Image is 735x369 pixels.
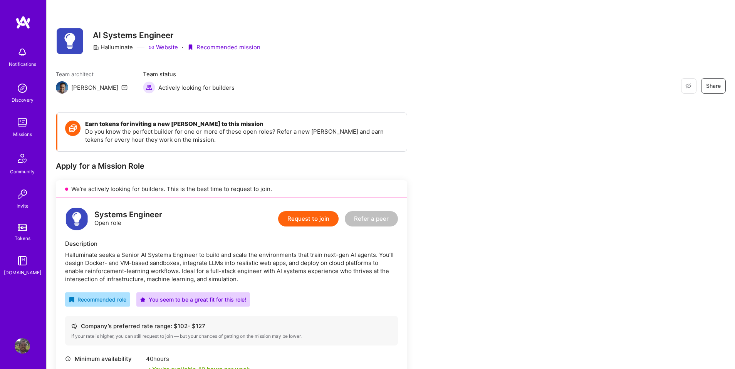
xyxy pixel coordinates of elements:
img: teamwork [15,115,30,130]
img: Team Architect [56,81,68,94]
div: Open role [94,211,162,227]
i: icon EyeClosed [685,83,691,89]
div: Systems Engineer [94,211,162,219]
div: Invite [17,202,29,210]
div: Company’s preferred rate range: $ 102 - $ 127 [71,322,392,330]
div: We’re actively looking for builders. This is the best time to request to join. [56,180,407,198]
i: icon Cash [71,323,77,329]
div: Description [65,240,398,248]
div: Tokens [15,234,30,242]
span: Share [706,82,721,90]
button: Refer a peer [345,211,398,226]
i: icon PurpleStar [140,297,146,302]
img: Invite [15,186,30,202]
div: Missions [13,130,32,138]
span: Team status [143,70,235,78]
div: · [182,43,183,51]
img: Token icon [65,121,81,136]
img: discovery [15,81,30,96]
img: User Avatar [15,338,30,354]
div: Notifications [9,60,36,68]
span: Actively looking for builders [158,84,235,92]
a: Website [148,43,178,51]
img: guide book [15,253,30,268]
div: [DOMAIN_NAME] [4,268,41,277]
div: Recommended role [69,295,126,304]
img: bell [15,45,30,60]
div: Halluminate [93,43,133,51]
div: You seem to be a great fit for this role! [140,295,246,304]
span: Team architect [56,70,128,78]
button: Request to join [278,211,339,226]
i: icon RecommendedBadge [69,297,74,302]
img: logo [65,207,88,230]
img: tokens [18,224,27,231]
div: Halluminate seeks a Senior AI Systems Engineer to build and scale the environments that train nex... [65,251,398,283]
img: Community [13,149,32,168]
img: Actively looking for builders [143,81,155,94]
div: Community [10,168,35,176]
div: If your rate is higher, you can still request to join — but your chances of getting on the missio... [71,333,392,339]
a: User Avatar [13,338,32,354]
h4: Earn tokens for inviting a new [PERSON_NAME] to this mission [85,121,399,127]
div: Apply for a Mission Role [56,161,407,171]
i: icon Mail [121,84,128,91]
div: Discovery [12,96,34,104]
div: Minimum availability [65,355,142,363]
img: Company Logo [56,27,84,55]
div: [PERSON_NAME] [71,84,118,92]
div: 40 hours [146,355,250,363]
img: logo [15,15,31,29]
i: icon Clock [65,356,71,362]
i: icon PurpleRibbon [187,44,193,50]
h3: AI Systems Engineer [93,30,260,40]
div: Recommended mission [187,43,260,51]
p: Do you know the perfect builder for one or more of these open roles? Refer a new [PERSON_NAME] an... [85,127,399,144]
i: icon CompanyGray [93,44,99,50]
button: Share [701,78,726,94]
